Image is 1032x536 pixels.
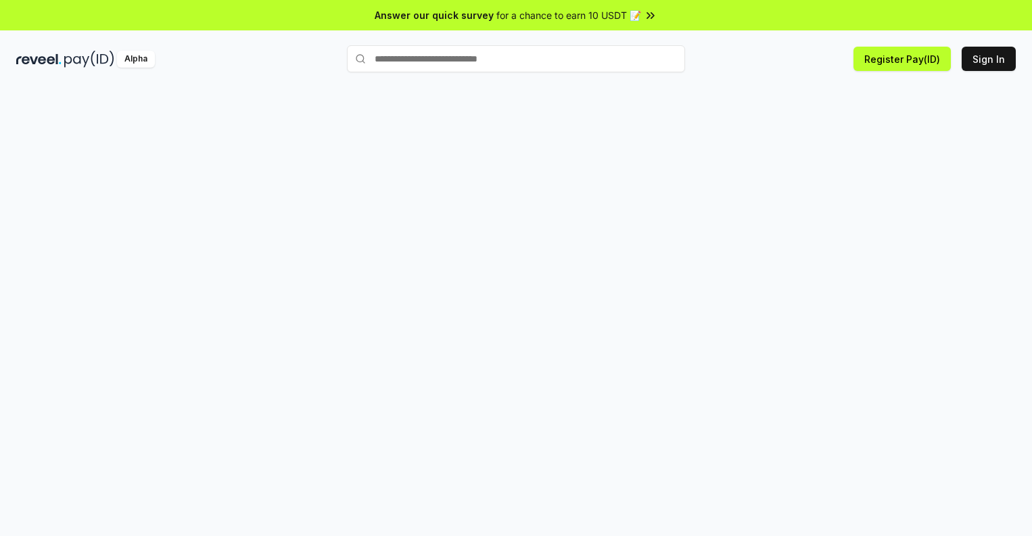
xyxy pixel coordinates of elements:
[375,8,494,22] span: Answer our quick survey
[853,47,951,71] button: Register Pay(ID)
[962,47,1016,71] button: Sign In
[64,51,114,68] img: pay_id
[496,8,641,22] span: for a chance to earn 10 USDT 📝
[16,51,62,68] img: reveel_dark
[117,51,155,68] div: Alpha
